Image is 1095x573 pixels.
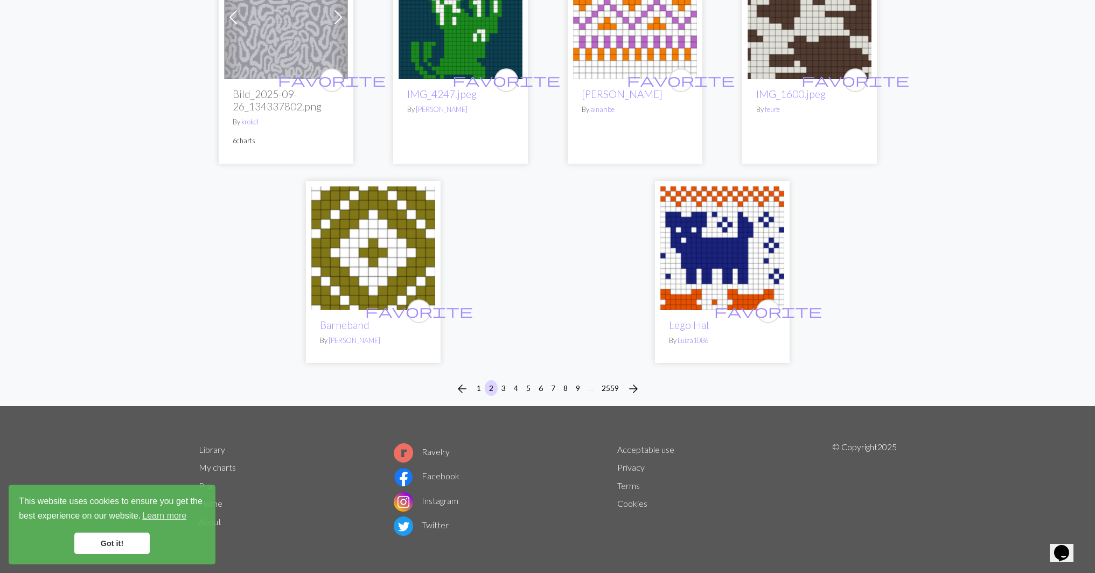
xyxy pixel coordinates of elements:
button: Previous [451,380,473,397]
a: IMG_1600.jpeg [756,88,826,100]
p: © Copyright 2025 [832,441,897,539]
button: favourite [843,68,867,92]
button: 9 [571,380,584,396]
p: By [669,336,776,346]
a: Acceptable use [617,444,674,455]
p: By [756,104,863,115]
span: arrow_back [456,381,469,396]
a: Dog Hat [660,242,784,252]
a: IMG_4247.jpeg [399,11,522,21]
i: favourite [452,69,560,91]
button: 7 [547,380,560,396]
button: favourite [494,68,518,92]
div: cookieconsent [9,485,215,564]
i: favourite [278,69,386,91]
a: learn more about cookies [141,508,188,524]
img: Ravelry logo [394,443,413,463]
a: Luiza1086 [678,336,708,345]
a: Instagram [394,495,458,506]
span: favorite [627,72,735,88]
button: 4 [510,380,522,396]
iframe: chat widget [1050,530,1084,562]
button: favourite [669,68,693,92]
i: favourite [714,301,822,322]
a: Bild_2025-09-26_134337802.png [224,11,348,21]
h2: Bild_2025-09-26_134337802.png [233,88,339,113]
a: Lego Hat [669,319,710,331]
a: Facebook [394,471,459,481]
i: favourite [365,301,473,322]
button: favourite [407,299,431,323]
p: By [407,104,514,115]
nav: Page navigation [451,380,644,397]
a: krokel [241,117,259,126]
img: Barneband [311,186,435,310]
p: By [320,336,427,346]
button: Next [623,380,644,397]
img: Dog Hat [660,186,784,310]
img: Instagram logo [394,492,413,512]
button: 3 [497,380,510,396]
a: My charts [199,462,236,472]
button: 5 [522,380,535,396]
a: Cookies [617,498,647,508]
a: Pro [199,480,212,491]
span: favorite [801,72,909,88]
a: dismiss cookie message [74,533,150,554]
a: Jersei [573,11,697,21]
a: IMG_1600.jpeg [748,11,871,21]
a: Barneband [311,242,435,252]
button: favourite [320,68,344,92]
img: Twitter logo [394,516,413,536]
i: favourite [801,69,909,91]
span: favorite [365,303,473,319]
a: [PERSON_NAME] [329,336,380,345]
p: By [233,117,339,127]
a: Terms [617,480,640,491]
button: 6 [534,380,547,396]
a: Library [199,444,225,455]
a: Barneband [320,319,369,331]
i: favourite [627,69,735,91]
a: ainaribe [590,105,615,114]
a: [PERSON_NAME] [416,105,468,114]
button: 8 [559,380,572,396]
a: Privacy [617,462,645,472]
p: By [582,104,688,115]
i: Next [627,382,640,395]
a: Ravelry [394,446,450,457]
img: Facebook logo [394,467,413,487]
span: arrow_forward [627,381,640,396]
a: [PERSON_NAME] [582,88,662,100]
i: Previous [456,382,469,395]
button: favourite [756,299,780,323]
a: Twitter [394,520,449,530]
span: favorite [452,72,560,88]
button: 2 [485,380,498,396]
a: feure [765,105,780,114]
a: IMG_4247.jpeg [407,88,477,100]
button: 2559 [597,380,623,396]
span: favorite [714,303,822,319]
span: This website uses cookies to ensure you get the best experience on our website. [19,495,205,524]
button: 1 [472,380,485,396]
span: favorite [278,72,386,88]
p: 6 charts [233,136,339,146]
